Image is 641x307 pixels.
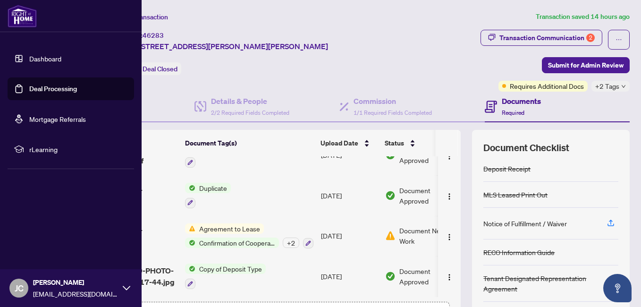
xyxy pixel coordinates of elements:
[185,238,195,248] img: Status Icon
[483,247,555,257] div: RECO Information Guide
[481,30,602,46] button: Transaction Communication2
[483,189,548,200] div: MLS Leased Print Out
[399,185,458,206] span: Document Approved
[502,109,524,116] span: Required
[317,175,381,216] td: [DATE]
[381,130,461,156] th: Status
[185,183,231,208] button: Status IconDuplicate
[185,264,195,274] img: Status Icon
[442,269,457,284] button: Logo
[446,233,453,241] img: Logo
[483,141,569,154] span: Document Checklist
[283,238,299,248] div: + 2
[118,13,168,21] span: View Transaction
[536,11,630,22] article: Transaction saved 14 hours ago
[499,30,595,45] div: Transaction Communication
[385,138,404,148] span: Status
[185,223,313,249] button: Status IconAgreement to LeaseStatus IconConfirmation of Cooperation+2
[595,81,619,92] span: +2 Tags
[143,31,164,40] span: 46283
[385,190,396,201] img: Document Status
[320,138,358,148] span: Upload Date
[399,225,458,246] span: Document Needs Work
[29,115,86,123] a: Mortgage Referrals
[8,5,37,27] img: logo
[385,271,396,281] img: Document Status
[483,218,567,229] div: Notice of Fulfillment / Waiver
[442,188,457,203] button: Logo
[317,130,381,156] th: Upload Date
[195,223,264,234] span: Agreement to Lease
[446,153,453,160] img: Logo
[29,85,77,93] a: Deal Processing
[548,58,624,73] span: Submit for Admin Review
[185,183,195,193] img: Status Icon
[603,274,632,302] button: Open asap
[354,109,432,116] span: 1/1 Required Fields Completed
[483,163,531,174] div: Deposit Receipt
[181,130,317,156] th: Document Tag(s)
[317,256,381,297] td: [DATE]
[446,273,453,281] img: Logo
[621,84,626,89] span: down
[399,266,458,287] span: Document Approved
[29,54,61,63] a: Dashboard
[211,95,289,107] h4: Details & People
[195,183,231,193] span: Duplicate
[211,109,289,116] span: 2/2 Required Fields Completed
[33,289,118,299] span: [EMAIL_ADDRESS][DOMAIN_NAME]
[117,62,181,75] div: Status:
[185,264,266,289] button: Status IconCopy of Deposit Type
[446,193,453,200] img: Logo
[143,65,177,73] span: Deal Closed
[502,95,541,107] h4: Documents
[354,95,432,107] h4: Commission
[483,273,618,294] div: Tenant Designated Representation Agreement
[586,34,595,42] div: 2
[185,223,195,234] img: Status Icon
[542,57,630,73] button: Submit for Admin Review
[195,238,279,248] span: Confirmation of Cooperation
[510,81,584,91] span: Requires Additional Docs
[317,216,381,256] td: [DATE]
[117,41,328,52] span: 1817-[STREET_ADDRESS][PERSON_NAME][PERSON_NAME]
[33,277,118,288] span: [PERSON_NAME]
[15,281,24,295] span: JC
[385,230,396,241] img: Document Status
[442,228,457,243] button: Logo
[29,144,127,154] span: rLearning
[616,36,622,43] span: ellipsis
[195,264,266,274] span: Copy of Deposit Type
